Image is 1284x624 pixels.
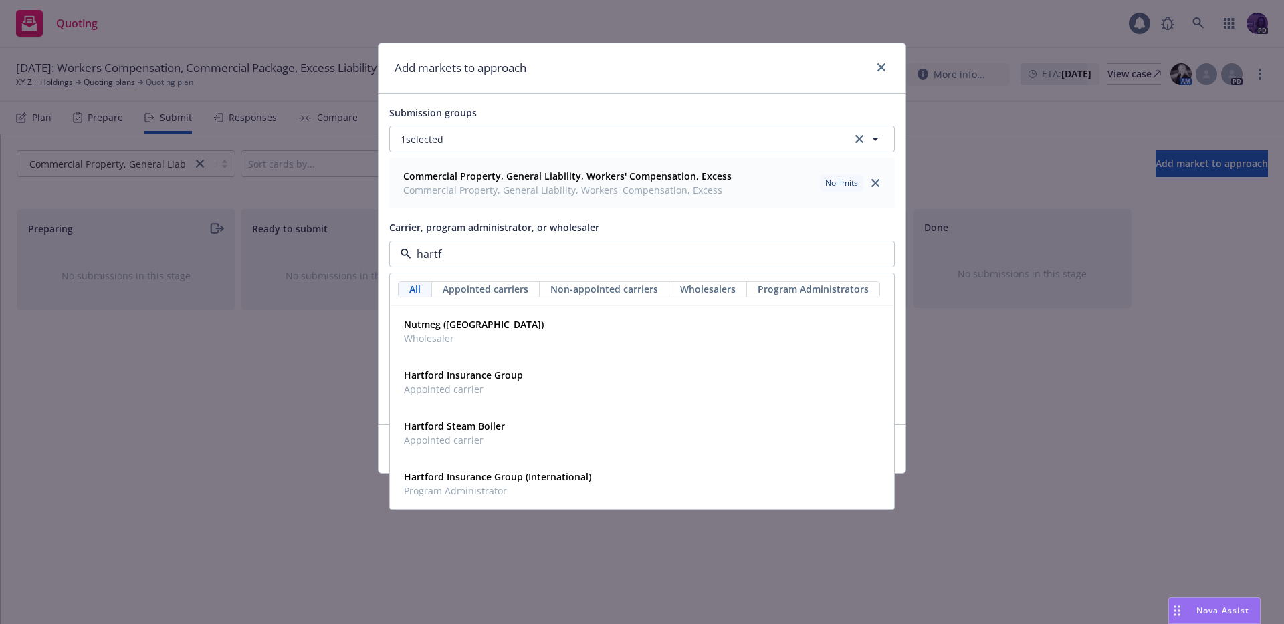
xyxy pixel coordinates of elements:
[550,282,658,296] span: Non-appointed carriers
[404,331,544,345] span: Wholesaler
[403,170,732,182] strong: Commercial Property, General Liability, Workers' Compensation, Excess
[851,131,867,147] a: clear selection
[766,270,895,284] a: View Top Trading Partners
[404,382,523,396] span: Appointed carrier
[873,59,889,75] a: close
[680,282,736,296] span: Wholesalers
[404,420,505,432] strong: Hartford Steam Boiler
[404,318,544,331] strong: Nutmeg ([GEOGRAPHIC_DATA])
[867,175,883,191] a: close
[404,470,591,483] strong: Hartford Insurance Group (International)
[404,369,523,381] strong: Hartford Insurance Group
[758,282,869,296] span: Program Administrators
[395,59,526,77] h1: Add markets to approach
[401,132,443,146] span: 1 selected
[389,126,895,152] button: 1selectedclear selection
[825,177,858,189] span: No limits
[389,221,599,234] span: Carrier, program administrator, or wholesaler
[1169,598,1186,623] div: Drag to move
[411,246,867,262] input: Select a carrier, program administrator, or wholesaler
[404,433,505,447] span: Appointed carrier
[403,183,732,197] span: Commercial Property, General Liability, Workers' Compensation, Excess
[1168,597,1261,624] button: Nova Assist
[389,106,477,119] span: Submission groups
[404,484,591,498] span: Program Administrator
[1196,605,1249,616] span: Nova Assist
[443,282,528,296] span: Appointed carriers
[409,282,421,296] span: All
